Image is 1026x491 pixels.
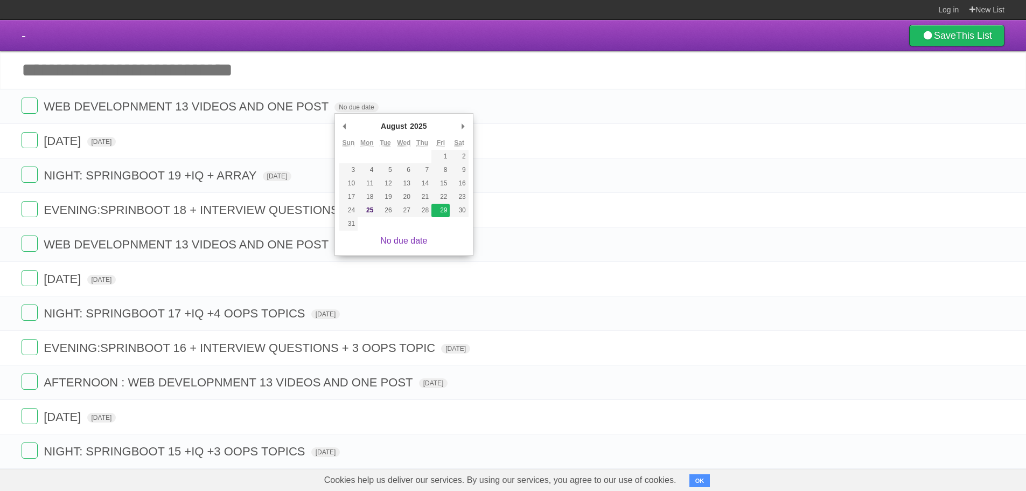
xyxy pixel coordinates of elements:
[22,201,38,217] label: Done
[358,163,376,177] button: 4
[395,204,413,217] button: 27
[44,238,331,251] span: WEB DEVELOPNMENT 13 VIDEOS AND ONE POST
[44,376,415,389] span: AFTERNOON : WEB DEVELOPNMENT 13 VIDEOS AND ONE POST
[358,204,376,217] button: 25
[22,167,38,183] label: Done
[22,270,38,286] label: Done
[419,378,448,388] span: [DATE]
[22,28,26,43] span: -
[358,190,376,204] button: 18
[44,203,394,217] span: EVENING:SPRINBOOT 18 + INTERVIEW QUESTIONS + ARRAY
[441,344,470,354] span: [DATE]
[343,139,355,147] abbr: Sunday
[376,204,394,217] button: 26
[339,163,358,177] button: 3
[413,190,431,204] button: 21
[376,190,394,204] button: 19
[408,118,428,134] div: 2025
[311,309,340,319] span: [DATE]
[22,98,38,114] label: Done
[454,139,464,147] abbr: Saturday
[22,305,38,321] label: Done
[395,163,413,177] button: 6
[450,177,468,190] button: 16
[376,163,394,177] button: 5
[431,190,450,204] button: 22
[263,171,292,181] span: [DATE]
[311,447,340,457] span: [DATE]
[44,445,308,458] span: NIGHT: SPRINGBOOT 15 +IQ +3 OOPS TOPICS
[360,139,374,147] abbr: Monday
[379,118,408,134] div: August
[413,204,431,217] button: 28
[397,139,410,147] abbr: Wednesday
[339,177,358,190] button: 10
[450,204,468,217] button: 30
[431,177,450,190] button: 15
[87,275,116,285] span: [DATE]
[431,163,450,177] button: 8
[909,25,1004,46] a: SaveThis List
[450,190,468,204] button: 23
[380,236,427,245] a: No due date
[380,139,390,147] abbr: Tuesday
[44,307,308,320] span: NIGHT: SPRINGBOOT 17 +IQ +4 OOPS TOPICS
[44,272,83,286] span: [DATE]
[44,134,83,148] span: [DATE]
[44,100,331,113] span: WEB DEVELOPNMENT 13 VIDEOS AND ONE POST
[339,190,358,204] button: 17
[87,137,116,147] span: [DATE]
[339,217,358,231] button: 31
[313,469,687,491] span: Cookies help us deliver our services. By using our services, you agree to our use of cookies.
[44,341,438,355] span: EVENING:SPRINBOOT 16 + INTERVIEW QUESTIONS + 3 OOPS TOPIC
[431,204,450,217] button: 29
[689,474,710,487] button: OK
[956,30,992,41] b: This List
[437,139,445,147] abbr: Friday
[339,118,350,134] button: Previous Month
[22,442,38,459] label: Done
[458,118,469,134] button: Next Month
[416,139,428,147] abbr: Thursday
[22,408,38,424] label: Done
[395,190,413,204] button: 20
[413,177,431,190] button: 14
[44,169,259,182] span: NIGHT: SPRINGBOOT 19 +IQ + ARRAY
[44,410,83,424] span: [DATE]
[339,204,358,217] button: 24
[22,339,38,355] label: Done
[431,150,450,163] button: 1
[376,177,394,190] button: 12
[395,177,413,190] button: 13
[450,163,468,177] button: 9
[358,177,376,190] button: 11
[22,236,38,252] label: Done
[450,150,468,163] button: 2
[22,132,38,148] label: Done
[22,374,38,390] label: Done
[87,413,116,423] span: [DATE]
[413,163,431,177] button: 7
[334,102,378,112] span: No due date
